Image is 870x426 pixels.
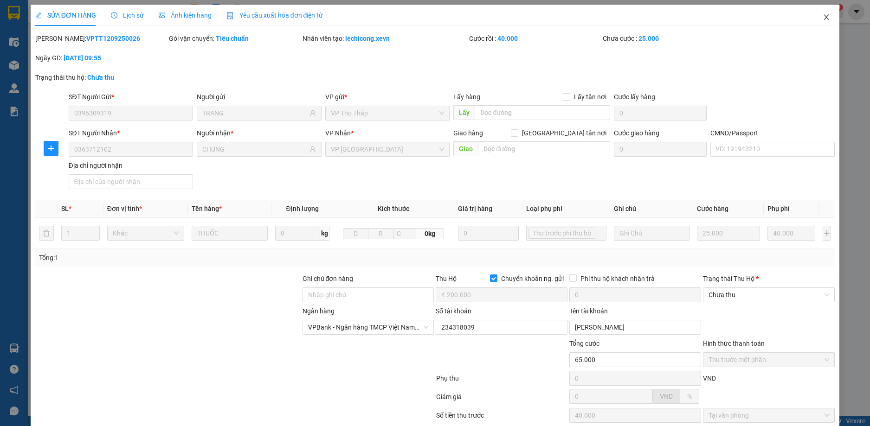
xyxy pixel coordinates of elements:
[69,160,193,171] div: Địa chỉ người nhận
[309,146,316,153] span: user
[303,275,354,282] label: Ghi chú đơn hàng
[458,226,519,241] input: 0
[469,33,601,44] div: Cước rồi :
[453,93,480,101] span: Lấy hàng
[343,228,368,239] input: D
[660,393,673,400] span: VND
[569,340,599,347] span: Tổng cước
[197,92,322,102] div: Người gửi
[416,228,445,239] span: 0kg
[35,53,167,63] div: Ngày GD:
[107,205,142,212] span: Đơn vị tính
[331,106,445,120] span: VP Thọ Tháp
[64,54,101,62] b: [DATE] 09:55
[87,74,114,81] b: Chưa thu
[35,33,167,44] div: [PERSON_NAME]:
[226,12,323,19] span: Yêu cầu xuất hóa đơn điện tử
[111,12,117,19] span: clock-circle
[39,226,54,241] button: delete
[197,128,322,138] div: Người nhận
[697,205,728,212] span: Cước hàng
[192,205,222,212] span: Tên hàng
[69,128,193,138] div: SĐT Người Nhận
[528,228,595,239] span: Thu trước phí thu hộ
[522,200,610,218] th: Loại phụ phí
[687,393,692,400] span: %
[453,129,483,137] span: Giao hàng
[767,205,790,212] span: Phụ phí
[35,12,42,19] span: edit
[69,92,193,102] div: SĐT Người Gửi
[453,141,478,156] span: Giao
[436,275,457,282] span: Thu Hộ
[458,205,492,212] span: Giá trị hàng
[159,12,212,19] span: Ảnh kiện hàng
[569,320,701,335] input: Tên tài khoản
[518,128,610,138] span: [GEOGRAPHIC_DATA] tận nơi
[308,320,429,334] span: VPBank - Ngân hàng TMCP Việt Nam Thịnh Vượng
[475,105,610,120] input: Dọc đường
[709,353,829,367] span: Thu trước một phần
[435,373,569,389] div: Phụ thu
[638,35,659,42] b: 25.000
[614,106,706,121] input: Cước lấy hàng
[614,142,706,157] input: Cước giao hàng
[603,33,735,44] div: Chưa cước :
[533,228,591,238] span: Thu trước phí thu hộ
[286,205,319,212] span: Định lượng
[61,205,69,212] span: SL
[325,129,351,137] span: VP Nhận
[325,92,450,102] div: VP gửi
[435,392,569,408] div: Giảm giá
[813,5,839,31] button: Close
[697,226,760,241] input: 0
[368,228,393,239] input: R
[823,226,831,241] button: plus
[331,142,445,156] span: VP Nam Định
[709,288,829,302] span: Chưa thu
[577,273,658,284] span: Phí thu hộ khách nhận trả
[614,93,655,101] label: Cước lấy hàng
[44,141,58,156] button: plus
[303,287,434,302] input: Ghi chú đơn hàng
[86,35,140,42] b: VPTT1209250026
[823,13,830,21] span: close
[614,129,659,137] label: Cước giao hàng
[436,320,567,335] input: Số tài khoản
[453,105,475,120] span: Lấy
[345,35,390,42] b: lechicong.xevn
[35,72,200,83] div: Trạng thái thu hộ:
[216,35,249,42] b: Tiêu chuẩn
[69,174,193,189] input: Địa chỉ của người nhận
[436,307,471,315] label: Số tài khoản
[303,307,335,315] label: Ngân hàng
[703,375,716,382] span: VND
[39,253,336,263] div: Tổng: 1
[570,92,610,102] span: Lấy tận nơi
[614,226,690,241] input: Ghi Chú
[703,273,835,284] div: Trạng thái Thu Hộ
[111,12,144,19] span: Lịch sử
[709,408,829,422] span: Tại văn phòng
[569,408,701,423] input: 0
[309,110,316,116] span: user
[44,145,58,152] span: plus
[226,12,234,19] img: icon
[169,33,301,44] div: Gói vận chuyển:
[113,226,179,240] span: Khác
[610,200,693,218] th: Ghi chú
[569,307,608,315] label: Tên tài khoản
[703,340,765,347] label: Hình thức thanh toán
[303,33,468,44] div: Nhân viên tạo:
[497,273,567,284] span: Chuyển khoản ng. gửi
[320,226,329,241] span: kg
[192,226,268,241] input: VD: Bàn, Ghế
[159,12,165,19] span: picture
[436,412,484,419] label: Số tiền thu trước
[202,144,308,154] input: Tên người nhận
[35,12,96,19] span: SỬA ĐƠN HÀNG
[710,128,835,138] div: CMND/Passport
[202,108,308,118] input: Tên người gửi
[478,141,610,156] input: Dọc đường
[497,35,518,42] b: 40.000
